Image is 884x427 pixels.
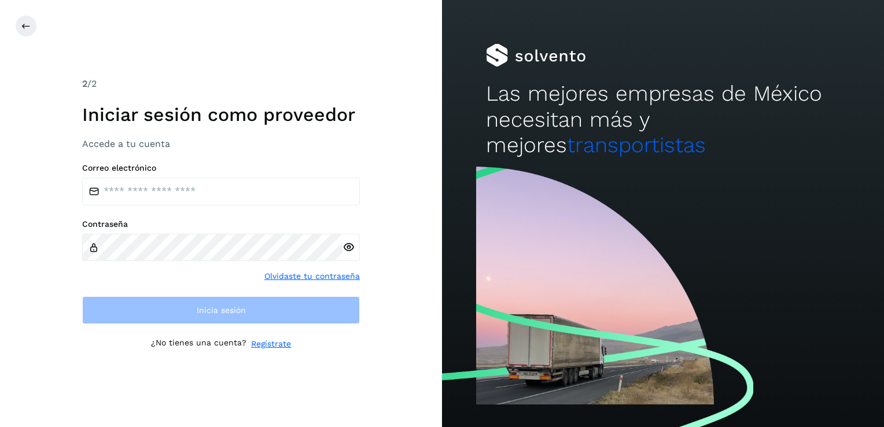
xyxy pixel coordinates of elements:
span: 2 [82,78,87,89]
label: Correo electrónico [82,163,360,173]
a: Olvidaste tu contraseña [264,270,360,282]
h1: Iniciar sesión como proveedor [82,104,360,126]
button: Inicia sesión [82,296,360,324]
label: Contraseña [82,219,360,229]
h3: Accede a tu cuenta [82,138,360,149]
a: Regístrate [251,338,291,350]
h2: Las mejores empresas de México necesitan más y mejores [486,81,839,158]
span: Inicia sesión [197,306,246,314]
div: /2 [82,77,360,91]
p: ¿No tienes una cuenta? [151,338,246,350]
span: transportistas [567,132,706,157]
